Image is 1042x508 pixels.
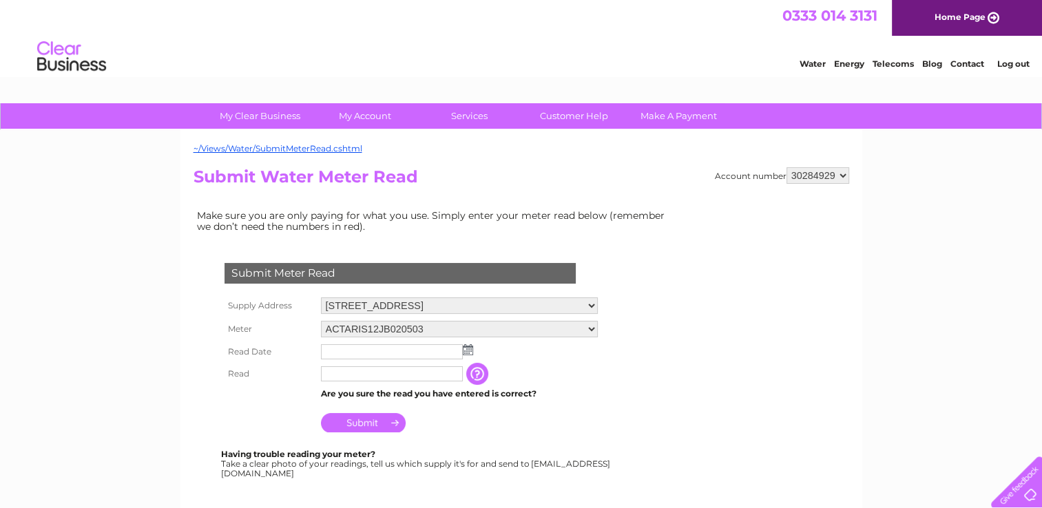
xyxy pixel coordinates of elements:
input: Submit [321,413,406,432]
a: Telecoms [873,59,914,69]
div: Take a clear photo of your readings, tell us which supply it's for and send to [EMAIL_ADDRESS][DO... [221,449,612,478]
a: Water [800,59,826,69]
div: Clear Business is a trading name of Verastar Limited (registered in [GEOGRAPHIC_DATA] No. 3667643... [196,8,847,67]
td: Make sure you are only paying for what you use. Simply enter your meter read below (remember we d... [194,207,676,235]
a: Customer Help [517,103,631,129]
th: Read [221,363,317,385]
input: Information [466,363,491,385]
th: Read Date [221,341,317,363]
img: ... [463,344,473,355]
a: Energy [834,59,864,69]
img: logo.png [37,36,107,78]
td: Are you sure the read you have entered is correct? [317,385,601,403]
a: My Clear Business [203,103,317,129]
a: My Account [308,103,421,129]
h2: Submit Water Meter Read [194,167,849,193]
div: Account number [715,167,849,184]
a: ~/Views/Water/SubmitMeterRead.cshtml [194,143,362,154]
a: Services [413,103,526,129]
a: 0333 014 3131 [782,7,877,24]
div: Submit Meter Read [225,263,576,284]
b: Having trouble reading your meter? [221,449,375,459]
a: Log out [997,59,1029,69]
th: Meter [221,317,317,341]
a: Blog [922,59,942,69]
a: Make A Payment [622,103,736,129]
th: Supply Address [221,294,317,317]
a: Contact [950,59,984,69]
